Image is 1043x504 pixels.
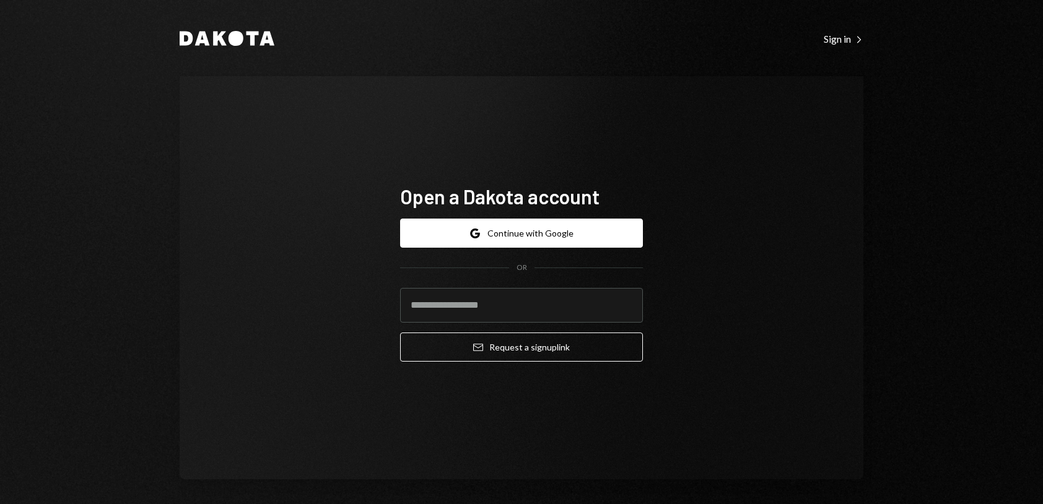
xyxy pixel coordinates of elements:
[824,33,863,45] div: Sign in
[517,263,527,273] div: OR
[400,184,643,209] h1: Open a Dakota account
[400,219,643,248] button: Continue with Google
[400,332,643,362] button: Request a signuplink
[824,32,863,45] a: Sign in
